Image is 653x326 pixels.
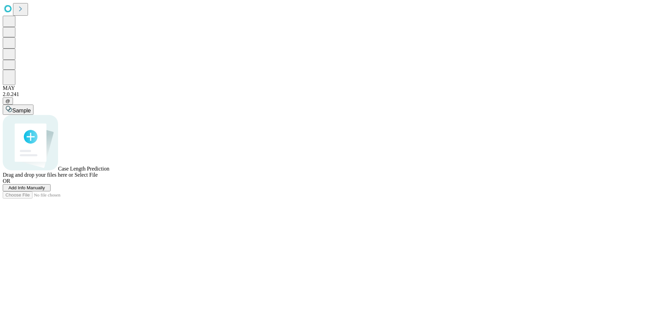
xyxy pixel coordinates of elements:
span: Case Length Prediction [58,166,109,172]
span: Sample [12,108,31,113]
span: OR [3,178,10,184]
button: Sample [3,105,33,115]
div: MAY [3,85,650,91]
span: Drag and drop your files here or [3,172,73,178]
span: Add Info Manually [9,185,45,190]
div: 2.0.241 [3,91,650,97]
span: Select File [74,172,98,178]
button: @ [3,97,13,105]
span: @ [5,98,10,104]
button: Add Info Manually [3,184,51,191]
